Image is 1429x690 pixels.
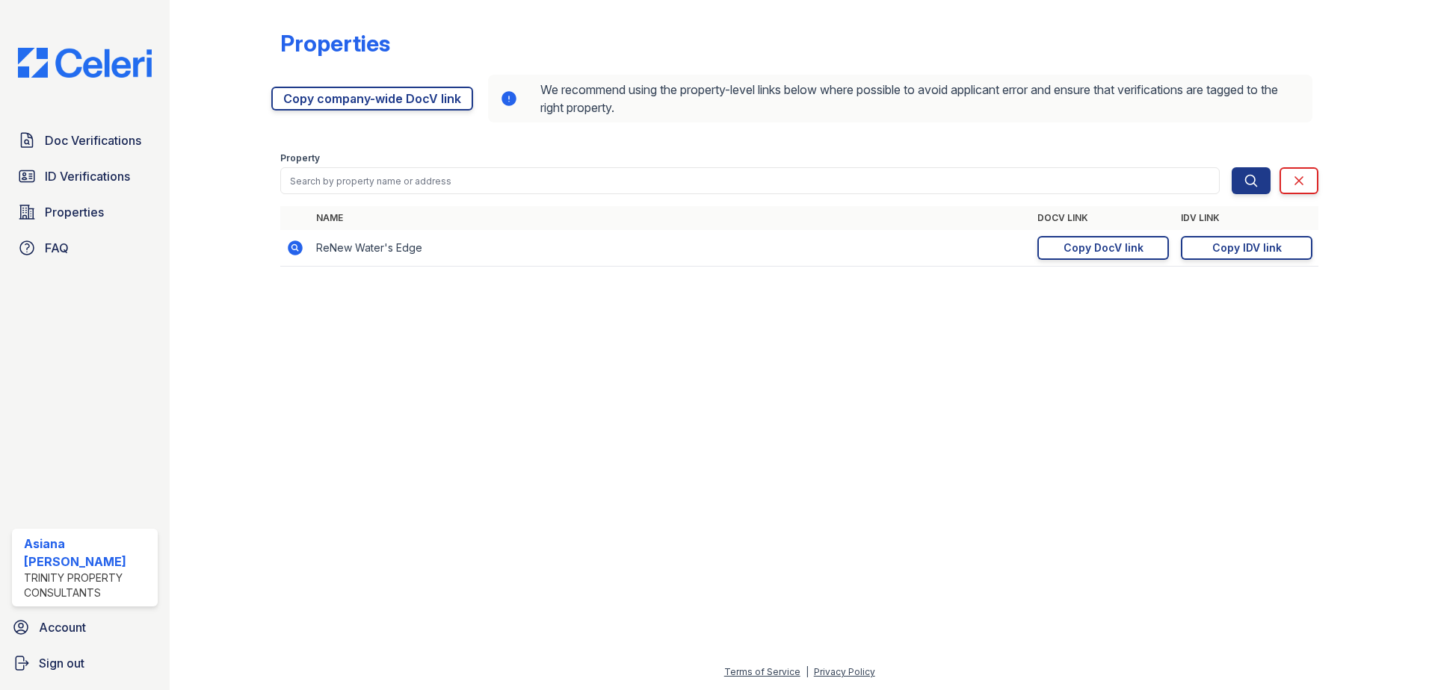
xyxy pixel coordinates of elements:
span: Properties [45,203,104,221]
div: We recommend using the property-level links below where possible to avoid applicant error and ens... [488,75,1312,122]
a: Copy DocV link [1037,236,1169,260]
span: Doc Verifications [45,131,141,149]
th: DocV Link [1031,206,1175,230]
span: Sign out [39,654,84,672]
div: Asiana [PERSON_NAME] [24,535,152,571]
a: Copy company-wide DocV link [271,87,473,111]
a: Privacy Policy [814,666,875,677]
a: Terms of Service [724,666,800,677]
span: ID Verifications [45,167,130,185]
a: Sign out [6,648,164,678]
a: ID Verifications [12,161,158,191]
div: Trinity Property Consultants [24,571,152,600]
a: Account [6,612,164,642]
label: Property [280,152,320,164]
a: FAQ [12,233,158,263]
div: Properties [280,30,390,57]
div: Copy IDV link [1212,240,1282,255]
a: Copy IDV link [1181,236,1312,260]
th: Name [310,206,1031,230]
span: FAQ [45,239,69,257]
img: CE_Logo_Blue-a8612792a0a2168367f1c8372b55b34899dd931a85d93a1a3d3e32e68fde9ad4.png [6,48,164,78]
div: Copy DocV link [1064,240,1143,255]
span: Account [39,618,86,636]
th: IDV Link [1175,206,1318,230]
a: Properties [12,197,158,227]
a: Doc Verifications [12,125,158,155]
td: ReNew Water's Edge [310,230,1031,267]
div: | [806,666,809,677]
input: Search by property name or address [280,167,1220,194]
